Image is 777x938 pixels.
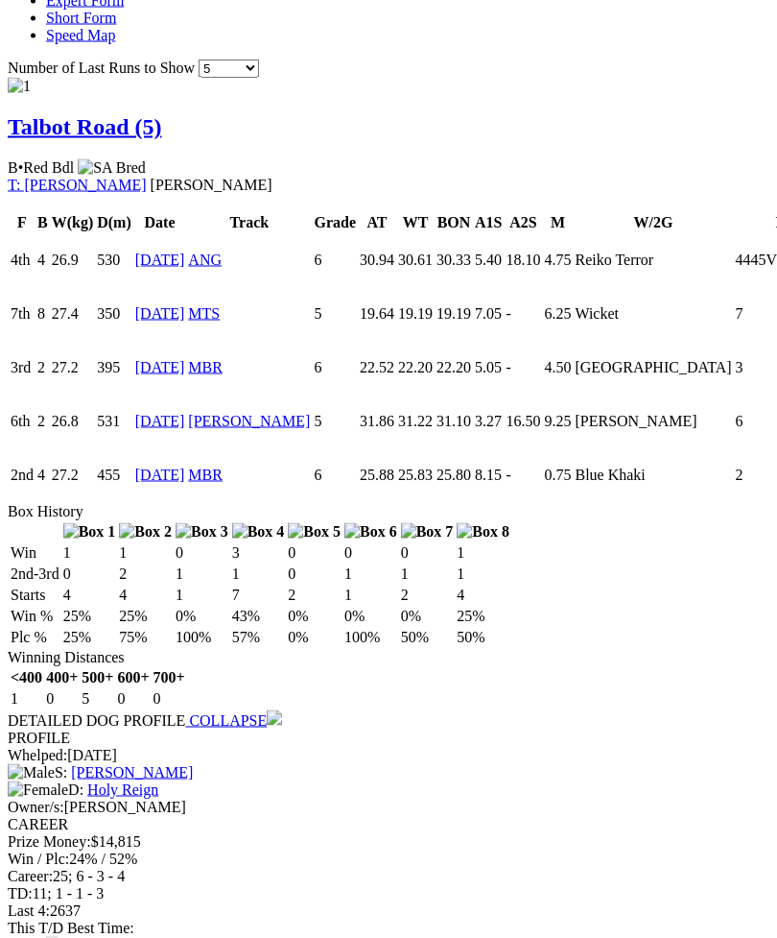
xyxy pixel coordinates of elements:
[10,586,60,605] td: Starts
[543,342,572,394] td: 4.50
[456,628,510,647] td: 50%
[474,288,503,340] td: 7.05
[474,449,503,501] td: 8.15
[397,234,434,286] td: 30.61
[185,712,282,729] a: COLLAPSE
[96,396,132,447] td: 531
[359,449,395,501] td: 25.88
[188,305,220,322] a: MTS
[8,782,68,799] img: Female
[116,689,150,709] td: 0
[188,252,222,268] a: ANG
[118,607,173,626] td: 25%
[188,359,223,375] a: MBR
[343,586,398,605] td: 1
[400,607,455,626] td: 0%
[8,78,31,95] img: 1
[574,288,732,340] td: Wicket
[175,586,229,605] td: 1
[135,467,185,483] a: [DATE]
[187,213,311,232] th: Track
[8,833,769,851] div: $14,815
[8,851,769,868] div: 24% / 52%
[436,449,472,501] td: 25.80
[313,396,357,447] td: 5
[8,799,64,815] span: Owner/s:
[574,234,732,286] td: Reiko Terror
[8,114,161,139] a: Talbot Road (5)
[78,159,146,177] img: SA Bred
[436,396,472,447] td: 31.10
[505,213,541,232] th: A2S
[359,213,395,232] th: AT
[10,543,60,563] td: Win
[8,159,74,176] span: B Red Bdl
[62,607,117,626] td: 25%
[63,523,116,541] img: Box 1
[543,449,572,501] td: 0.75
[96,342,132,394] td: 395
[231,607,286,626] td: 43%
[8,799,769,816] div: [PERSON_NAME]
[359,342,395,394] td: 22.52
[343,565,398,584] td: 1
[175,607,229,626] td: 0%
[474,342,503,394] td: 5.05
[36,234,49,286] td: 4
[96,213,132,232] th: D(m)
[313,213,357,232] th: Grade
[176,523,228,541] img: Box 3
[343,607,398,626] td: 0%
[8,747,769,764] div: [DATE]
[51,234,95,286] td: 26.9
[51,449,95,501] td: 27.2
[8,782,83,798] span: D:
[8,851,69,867] span: Win / Plc:
[62,543,117,563] td: 1
[8,885,33,902] span: TD:
[505,288,541,340] td: -
[543,213,572,232] th: M
[359,396,395,447] td: 31.86
[231,586,286,605] td: 7
[8,503,769,520] div: Box History
[474,396,503,447] td: 3.27
[153,668,186,687] th: 700+
[36,449,49,501] td: 4
[10,628,60,647] td: Plc %
[456,586,510,605] td: 4
[287,607,341,626] td: 0%
[36,288,49,340] td: 8
[51,213,95,232] th: W(kg)
[71,764,193,781] a: [PERSON_NAME]
[10,288,35,340] td: 7th
[153,689,186,709] td: 0
[344,523,397,541] img: Box 6
[151,177,272,193] span: [PERSON_NAME]
[135,305,185,322] a: [DATE]
[116,668,150,687] th: 600+
[543,234,572,286] td: 4.75
[397,288,434,340] td: 19.19
[313,234,357,286] td: 6
[81,668,114,687] th: 500+
[135,359,185,375] a: [DATE]
[62,565,117,584] td: 0
[543,288,572,340] td: 6.25
[175,565,229,584] td: 1
[10,689,43,709] td: 1
[10,213,35,232] th: F
[457,523,509,541] img: Box 8
[456,607,510,626] td: 25%
[62,586,117,605] td: 4
[135,413,185,429] a: [DATE]
[231,543,286,563] td: 3
[18,159,24,176] span: •
[474,213,503,232] th: A1S
[135,252,185,268] a: [DATE]
[8,649,769,666] div: Winning Distances
[401,523,454,541] img: Box 7
[188,413,310,429] a: [PERSON_NAME]
[231,565,286,584] td: 1
[8,902,50,919] span: Last 4:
